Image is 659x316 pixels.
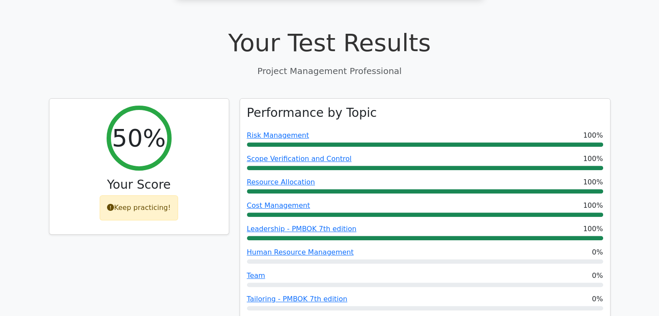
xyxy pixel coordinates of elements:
[247,178,315,186] a: Resource Allocation
[247,201,310,210] a: Cost Management
[247,225,357,233] a: Leadership - PMBOK 7th edition
[247,248,354,256] a: Human Resource Management
[583,154,603,164] span: 100%
[592,294,603,304] span: 0%
[112,123,166,152] h2: 50%
[583,177,603,187] span: 100%
[247,295,347,303] a: Tailoring - PMBOK 7th edition
[247,155,352,163] a: Scope Verification and Control
[49,28,610,57] h1: Your Test Results
[592,247,603,258] span: 0%
[592,271,603,281] span: 0%
[583,200,603,211] span: 100%
[100,195,178,220] div: Keep practicing!
[56,177,222,192] h3: Your Score
[247,106,377,120] h3: Performance by Topic
[583,224,603,234] span: 100%
[247,271,265,280] a: Team
[247,131,309,139] a: Risk Management
[583,130,603,141] span: 100%
[49,64,610,77] p: Project Management Professional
